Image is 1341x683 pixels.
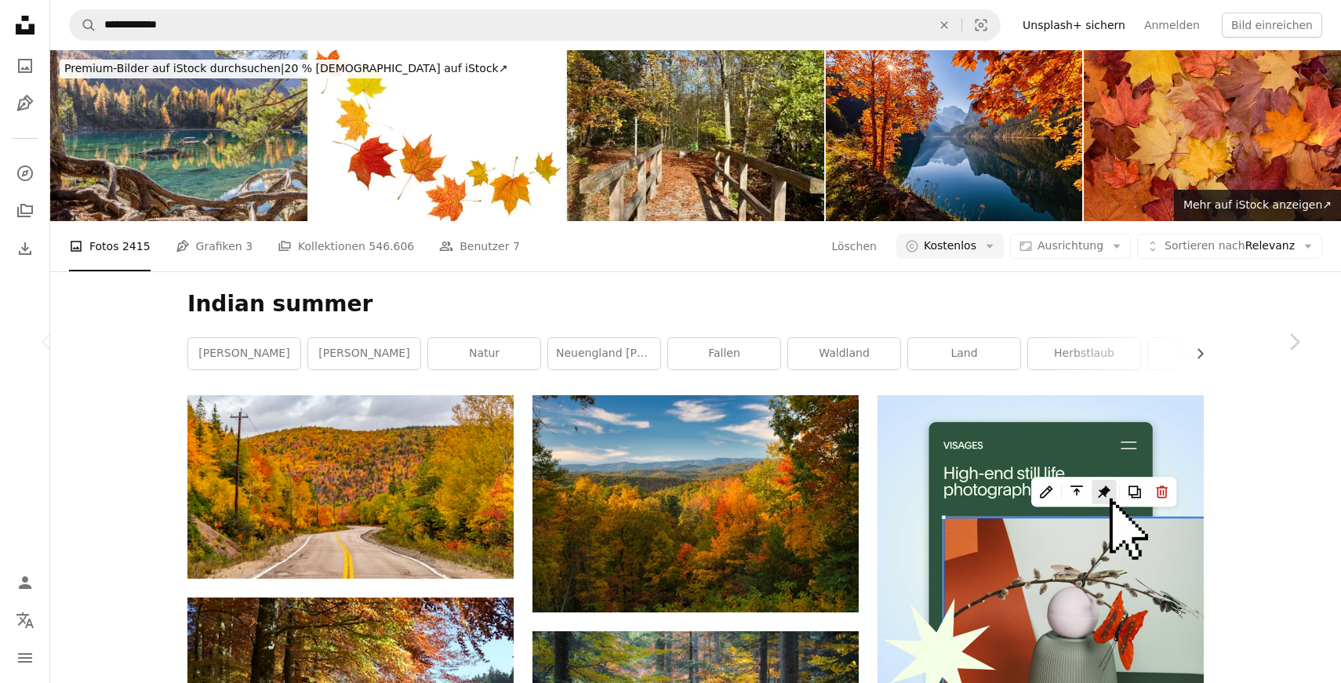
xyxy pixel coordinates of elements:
a: Bisherige Downloads [9,233,41,264]
img: maple autumn leaves [1084,50,1341,221]
a: Benutzer 7 [439,221,520,271]
span: 3 [245,238,253,255]
a: Grafiken [9,88,41,119]
a: Mehr auf iStock anzeigen↗ [1174,190,1341,221]
a: Anmelden / Registrieren [9,567,41,598]
a: [PERSON_NAME] [188,338,300,369]
a: Premium-Bilder auf iStock durchsuchen|20 % [DEMOGRAPHIC_DATA] auf iStock↗ [50,50,521,88]
span: Ausrichtung [1038,239,1103,252]
a: Weiter [1247,267,1341,417]
span: Mehr auf iStock anzeigen ↗ [1183,198,1332,211]
button: Unsplash suchen [70,10,96,40]
a: Waldland [788,338,900,369]
span: 7 [513,238,520,255]
button: Bild einreichen [1222,13,1322,38]
img: Eine leere Straße, umgeben von Bäumen mit Herbstfarben [187,395,514,579]
a: [PERSON_NAME] [308,338,420,369]
form: Finden Sie Bildmaterial auf der ganzen Webseite [69,9,1001,41]
button: Kostenlos [896,234,1004,259]
img: Herbst [567,50,824,221]
a: Grafiken 3 [176,221,253,271]
a: Unsplash+ sichern [1013,13,1135,38]
a: Herbstlaub [1028,338,1140,369]
button: Löschen [830,234,877,259]
div: 20 % [DEMOGRAPHIC_DATA] auf iStock ↗ [60,60,512,78]
img: Sonnenbeschienener Wald an einem spiegelnden See [50,50,307,221]
a: fallen [668,338,780,369]
span: Kostenlos [924,238,976,254]
img: Autumn on lake Gosau (Gosausee) in Salzkammergut, Austria [826,50,1083,221]
button: Liste nach rechts verschieben [1186,338,1204,369]
span: Relevanz [1165,238,1295,254]
a: Anmelden [1135,13,1209,38]
a: Neuengland [PERSON_NAME] [548,338,660,369]
img: maple autumn leaves [309,50,566,221]
a: Ein Wald aus Bäumen [532,496,859,510]
a: Eine leere Straße, umgeben von Bäumen mit Herbstfarben [187,480,514,494]
a: Kollektionen 546.606 [278,221,414,271]
button: Ausrichtung [1010,234,1131,259]
span: Premium-Bilder auf iStock durchsuchen | [64,62,285,74]
button: Sortieren nachRelevanz [1137,234,1322,259]
a: Fotos [9,50,41,82]
button: Menü [9,642,41,674]
a: Kollektionen [9,195,41,227]
button: Löschen [927,10,961,40]
span: Sortieren nach [1165,239,1245,252]
a: Geländer [1148,338,1260,369]
button: Sprache [9,605,41,636]
a: Entdecken [9,158,41,189]
button: Visuelle Suche [962,10,1000,40]
h1: Indian summer [187,290,1204,318]
span: 546.606 [369,238,414,255]
a: Natur [428,338,540,369]
a: Land [908,338,1020,369]
img: Ein Wald aus Bäumen [532,395,859,612]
